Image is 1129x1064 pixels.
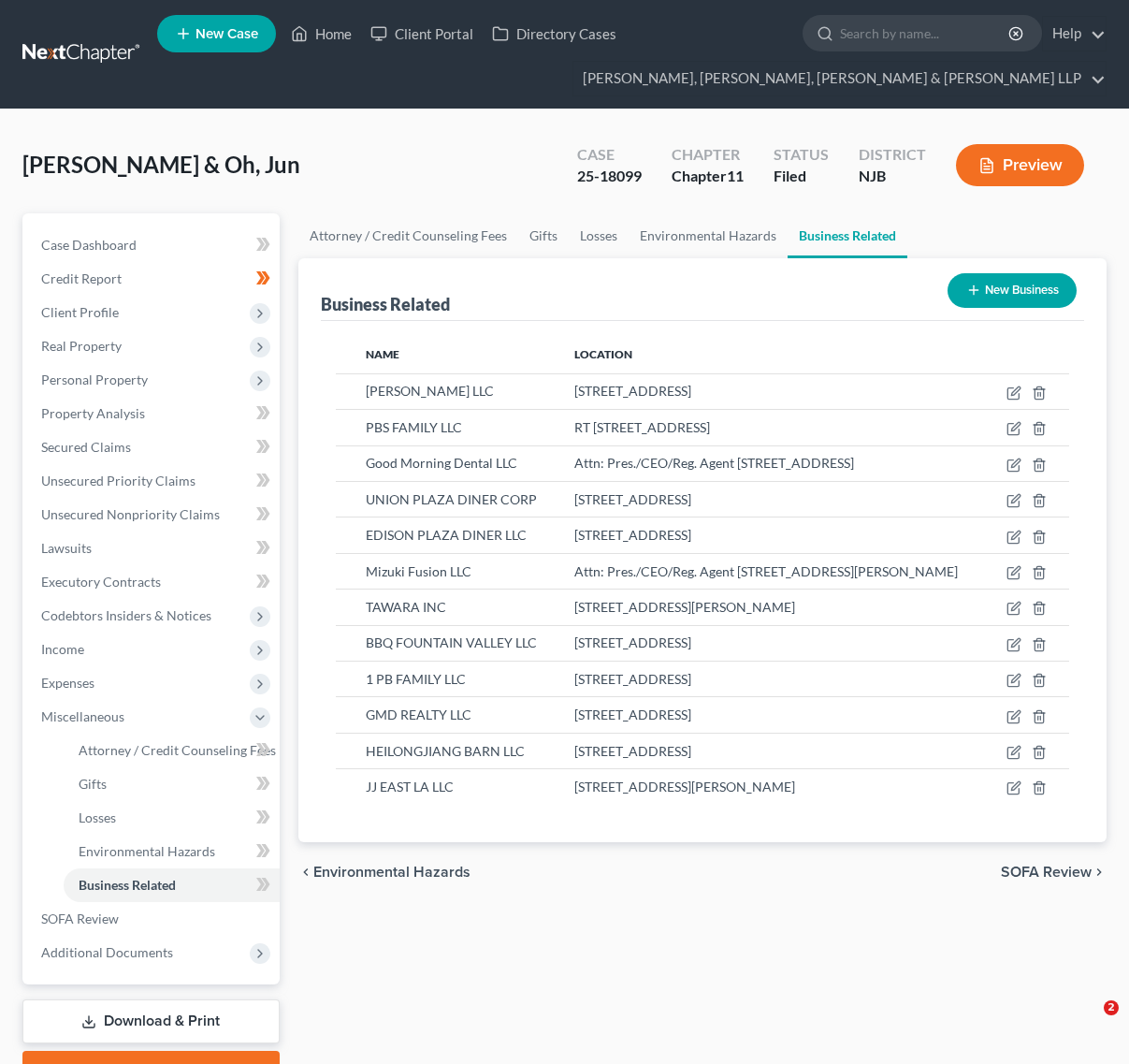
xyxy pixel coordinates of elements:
span: 1 PB FAMILY LLC [366,671,466,687]
div: Chapter [672,166,744,187]
span: Unsecured Priority Claims [41,473,195,488]
span: JJ EAST LA LLC [366,779,454,794]
span: Lawsuits [41,540,92,556]
a: Help [1043,17,1106,51]
span: HEILONGJIANG BARN LLC [366,743,525,759]
span: Attorney / Credit Counseling Fees [79,742,276,758]
a: Case Dashboard [26,228,280,262]
span: New Case [195,27,258,41]
span: Personal Property [41,372,148,387]
div: Status [774,144,829,166]
span: Unsecured Nonpriority Claims [41,506,220,522]
button: New Business [948,273,1077,308]
span: [STREET_ADDRESS][PERSON_NAME] [574,779,795,794]
button: SOFA Review chevron_right [1001,865,1107,880]
div: Filed [774,166,829,187]
span: UNION PLAZA DINER CORP [366,491,537,507]
span: SOFA Review [41,911,119,926]
span: [PERSON_NAME] LLC [366,383,494,399]
span: Case Dashboard [41,237,137,253]
a: Business Related [64,868,280,902]
a: Lawsuits [26,532,280,565]
span: [STREET_ADDRESS] [574,707,691,722]
a: Secured Claims [26,430,280,464]
button: Preview [956,144,1084,186]
span: [STREET_ADDRESS] [574,527,691,543]
span: Name [366,347,399,361]
a: Attorney / Credit Counseling Fees [64,734,280,767]
span: Attn: Pres./CEO/Reg. Agent [STREET_ADDRESS][PERSON_NAME] [574,563,958,579]
a: Home [282,17,361,51]
span: [STREET_ADDRESS] [574,743,691,759]
span: Real Property [41,338,122,354]
span: Client Profile [41,304,119,320]
a: Credit Report [26,262,280,296]
a: Attorney / Credit Counseling Fees [298,213,518,258]
a: Property Analysis [26,397,280,430]
span: Additional Documents [41,944,173,960]
span: Property Analysis [41,405,145,421]
span: [STREET_ADDRESS] [574,634,691,650]
span: EDISON PLAZA DINER LLC [366,527,527,543]
span: Codebtors Insiders & Notices [41,607,211,623]
span: Gifts [79,776,107,792]
a: Environmental Hazards [64,835,280,868]
div: Chapter [672,144,744,166]
span: [STREET_ADDRESS] [574,671,691,687]
span: Executory Contracts [41,574,161,590]
span: BBQ FOUNTAIN VALLEY LLC [366,634,537,650]
a: Directory Cases [483,17,626,51]
span: SOFA Review [1001,865,1092,880]
div: District [859,144,926,166]
span: [PERSON_NAME] & Oh, Jun [22,151,300,178]
span: PBS FAMILY LLC [366,419,462,435]
span: Miscellaneous [41,708,124,724]
span: Income [41,641,84,657]
span: Expenses [41,675,94,691]
span: Environmental Hazards [313,865,470,880]
button: chevron_left Environmental Hazards [298,865,470,880]
a: Losses [64,801,280,835]
span: Location [574,347,632,361]
input: Search by name... [840,16,1011,51]
span: RT [STREET_ADDRESS] [574,419,710,435]
span: Mizuki Fusion LLC [366,563,471,579]
a: Client Portal [361,17,483,51]
iframe: Intercom live chat [1065,1000,1110,1045]
div: 25-18099 [577,166,642,187]
span: Attn: Pres./CEO/Reg. Agent [STREET_ADDRESS] [574,455,854,471]
span: [STREET_ADDRESS] [574,491,691,507]
a: [PERSON_NAME], [PERSON_NAME], [PERSON_NAME] & [PERSON_NAME] LLP [573,62,1106,95]
span: [STREET_ADDRESS][PERSON_NAME] [574,599,795,615]
span: 2 [1104,1000,1119,1015]
span: 11 [727,167,744,184]
span: Environmental Hazards [79,843,215,859]
a: Losses [569,213,629,258]
a: Unsecured Nonpriority Claims [26,498,280,532]
a: Business Related [788,213,907,258]
span: GMD REALTY LLC [366,707,471,722]
span: Business Related [79,877,176,893]
span: Losses [79,809,116,825]
a: Environmental Hazards [629,213,788,258]
a: Gifts [518,213,569,258]
div: NJB [859,166,926,187]
i: chevron_left [298,865,313,880]
a: Executory Contracts [26,565,280,599]
div: Case [577,144,642,166]
span: [STREET_ADDRESS] [574,383,691,399]
a: Download & Print [22,999,280,1043]
span: TAWARA INC [366,599,446,615]
span: Secured Claims [41,439,131,455]
a: SOFA Review [26,902,280,936]
a: Unsecured Priority Claims [26,464,280,498]
a: Gifts [64,767,280,801]
div: Business Related [321,293,450,315]
span: Credit Report [41,270,122,286]
span: Good Morning Dental LLC [366,455,517,471]
i: chevron_right [1092,865,1107,880]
